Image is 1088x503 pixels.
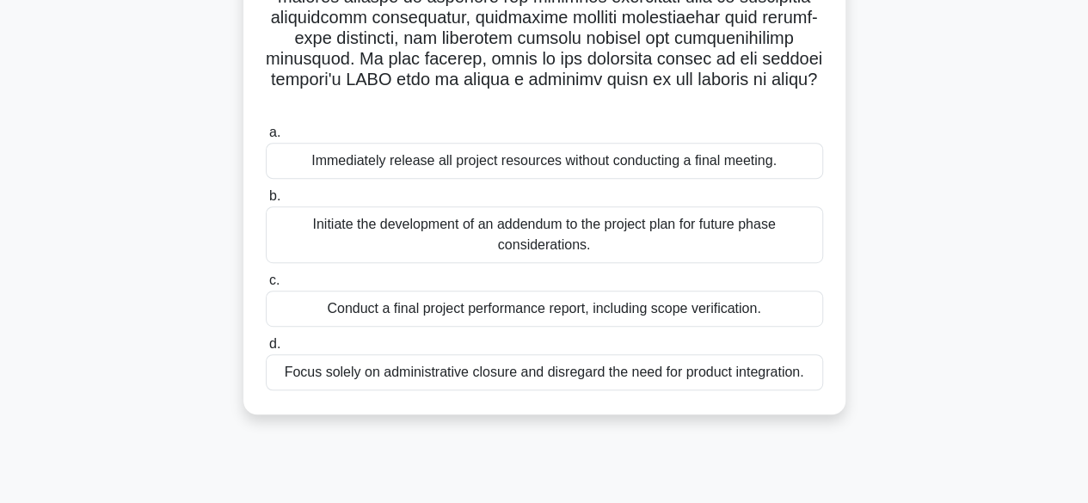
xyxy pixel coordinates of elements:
[269,188,280,203] span: b.
[266,143,823,179] div: Immediately release all project resources without conducting a final meeting.
[266,354,823,390] div: Focus solely on administrative closure and disregard the need for product integration.
[269,125,280,139] span: a.
[266,291,823,327] div: Conduct a final project performance report, including scope verification.
[266,206,823,263] div: Initiate the development of an addendum to the project plan for future phase considerations.
[269,336,280,351] span: d.
[269,273,280,287] span: c.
